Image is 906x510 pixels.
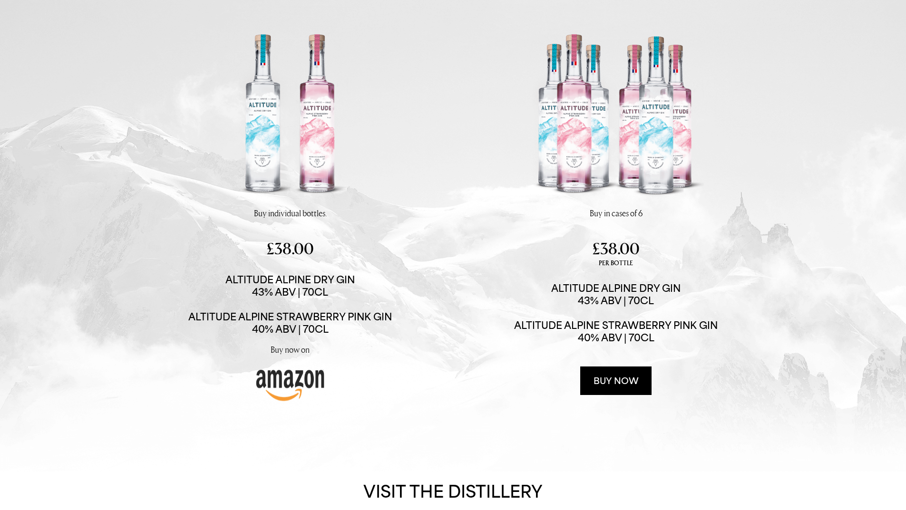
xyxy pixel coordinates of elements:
span: £38.00 [266,238,314,260]
span: Altitude Alpine Dry Gin 43% ABV | 70CL Altitude Alpine Strawberry Pink Gin 40% ABV | 70cl [188,274,392,335]
p: Buy now on [171,344,409,356]
p: Buy in cases of 6 [590,207,643,219]
p: Buy individual bottles. [254,207,327,219]
img: amazon_defalut.png [254,365,326,403]
a: Altitude Alpine Dry Gin43% ABV | 70CLAltitude Alpine Strawberry Pink Gin40% ABV | 70cl [188,273,392,335]
h2: Visit the Distillery [363,481,543,502]
img: Altitude Alpine Dry Gin & Alpine Strawberry Pink Gin | 43% ABV | 70cl [200,26,381,207]
a: Buy now [580,366,652,395]
span: per bottle [592,259,640,268]
span: £38.00 [592,238,640,260]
